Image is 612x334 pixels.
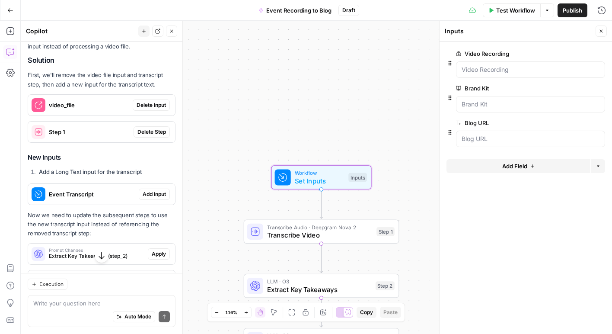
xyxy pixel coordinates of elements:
[39,168,142,175] strong: Add a Long Text input for the transcript
[244,219,399,244] div: Transcribe Audio · Deepgram Nova 2Transcribe VideoStep 1
[253,3,337,17] button: Event Recording to Blog
[26,27,136,35] div: Copilot
[320,298,323,327] g: Edge from step_2 to step_3
[49,248,144,252] span: Prompt Changes
[133,100,170,111] button: Delete Input
[134,126,170,138] button: Delete Step
[456,119,556,127] label: Blog URL
[558,3,587,17] button: Publish
[244,165,399,189] div: WorkflowSet InputsInputs
[267,230,373,240] span: Transcribe Video
[7,66,166,86] div: Steven says…
[28,152,175,163] h3: New Inputs
[496,6,535,15] span: Test Workflow
[357,307,376,318] button: Copy
[152,3,167,19] div: Close
[28,211,175,238] p: Now we need to update the subsequent steps to use the new transcript input instead of referencing...
[139,189,170,200] button: Add Input
[360,308,373,316] span: Copy
[25,5,38,19] img: Profile image for Fin
[383,308,398,316] span: Paste
[28,71,175,89] p: First, we'll remove the video file input and transcript step, then add a new input for the transc...
[456,84,556,93] label: Brand Kit
[37,67,147,75] div: joined the conversation
[7,265,166,280] textarea: Message…
[6,3,22,20] button: go back
[446,159,590,173] button: Add Field
[49,252,144,260] span: Extract Key Takeaways (step_2)
[462,135,599,143] input: Blog URL
[267,277,371,286] span: LLM · O3
[348,173,367,182] div: Inputs
[21,32,62,39] b: A few hours
[49,128,130,136] span: Step 1
[28,33,175,51] p: I'll help you modify the workflow to start with a transcript input instead of processing a video ...
[39,280,64,288] span: Execution
[14,22,135,39] div: Our usual reply time 🕒
[456,49,556,58] label: Video Recording
[124,313,151,321] span: Auto Mode
[28,56,175,64] h2: Solution
[7,58,166,59] div: New messages divider
[137,128,166,136] span: Delete Step
[267,223,373,231] span: Transcribe Audio · Deepgram Nova 2
[266,6,331,15] span: Event Recording to Blog
[7,86,166,282] div: Steven says…
[320,244,323,273] g: Edge from step_1 to step_2
[295,176,344,186] span: Set Inputs
[148,248,170,260] button: Apply
[445,27,593,35] div: Inputs
[41,283,48,290] button: Upload attachment
[143,190,166,198] span: Add Input
[380,307,401,318] button: Paste
[502,162,527,170] span: Add Field
[563,6,582,15] span: Publish
[28,279,67,290] button: Execution
[49,190,135,199] span: Event Transcript
[14,91,135,142] div: Hey Ally! Small world AirOps. Using co-pilot is the best place to start! It's this little friendl...
[295,169,344,177] span: Workflow
[152,250,166,258] span: Apply
[49,101,129,109] span: video_file
[27,283,34,290] button: Gif picker
[26,67,35,76] div: Profile image for Steven
[462,65,599,74] input: Video Recording
[244,274,399,298] div: LLM · O3Extract Key TakeawaysStep 2
[42,8,52,15] h1: Fin
[137,101,166,109] span: Delete Input
[37,68,86,74] b: [PERSON_NAME]
[148,280,162,294] button: Send a message…
[462,100,599,109] input: Brand Kit
[483,3,540,17] button: Test Workflow
[376,227,395,236] div: Step 1
[135,3,152,20] button: Home
[267,284,371,294] span: Extract Key Takeaways
[376,281,395,290] div: Step 2
[225,309,237,316] span: 116%
[7,86,142,263] div: Hey Ally!Small world AirOps.Using co-pilot is the best place to start! It's this little friendly ...
[320,189,323,218] g: Edge from start to step_1
[113,311,155,322] button: Auto Mode
[13,283,20,290] button: Emoji picker
[342,6,355,14] span: Draft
